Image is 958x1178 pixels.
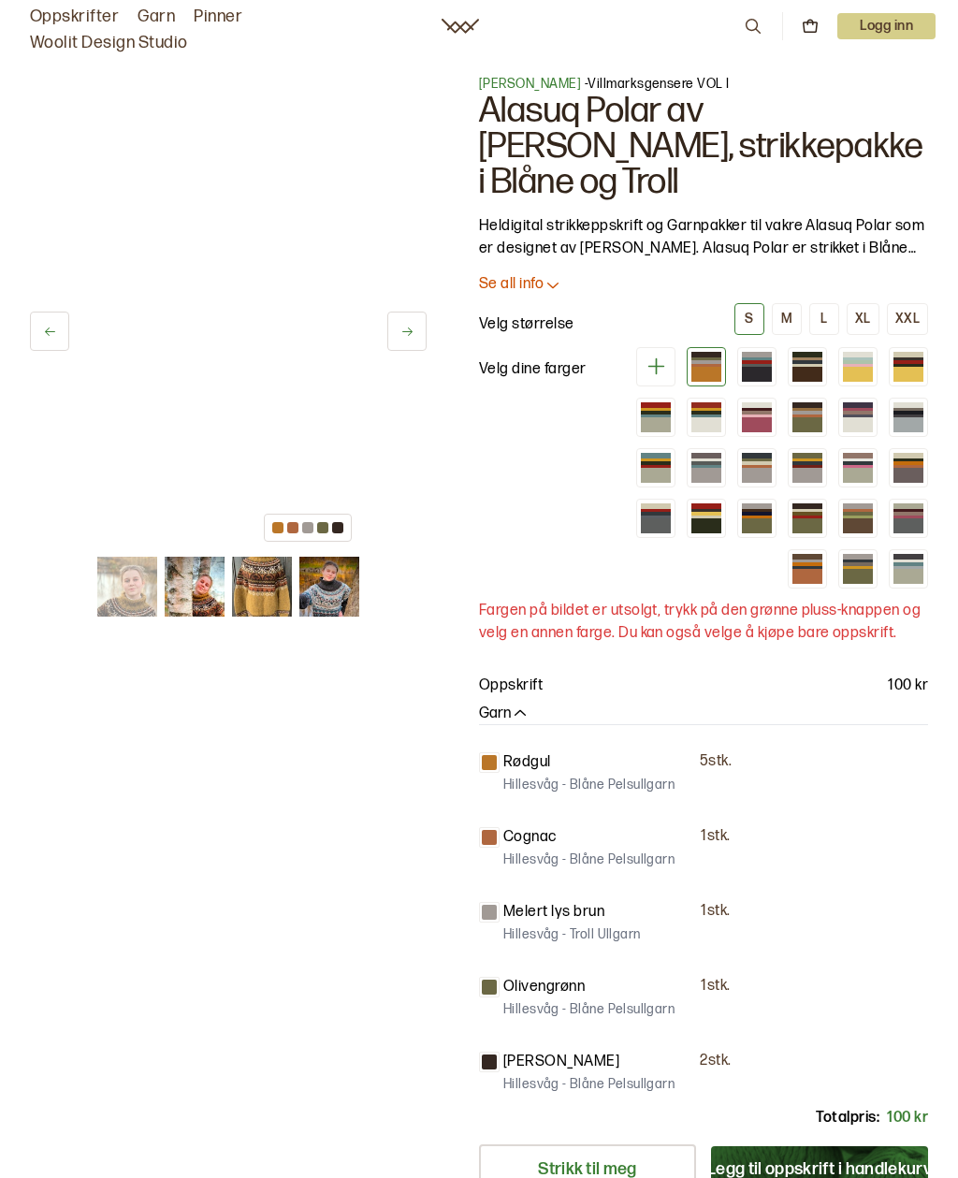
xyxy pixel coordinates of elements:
div: Melert brun med ubleket hvit bærestykke (utsolgt) [889,448,928,487]
div: Beige med lys brun melert bærestykke (utsolgt) [838,499,878,538]
div: Halvbleket hvit (utsolgt) [838,398,878,437]
p: 1 stk. [701,827,730,847]
p: Logg inn [837,13,936,39]
div: Melert lys brun og blå (utsolgt) [687,448,726,487]
button: Se all info [479,275,928,295]
div: XL [855,311,871,327]
a: Garn [138,4,175,30]
p: Rødgul [503,751,551,774]
div: Lys brun melert med oliven bærestykke (utsolgt) [788,448,827,487]
div: Olivengrønn med lyst brun bærestykke (utsolgt) [838,549,878,589]
div: Mørk grå med grå bærestykke (utsolgt) [889,499,928,538]
a: Pinner [194,4,242,30]
p: Hillesvåg - Troll Ullgarn [503,925,641,944]
p: Hillesvåg - Blåne Pelsullgarn [503,776,675,794]
button: S [734,303,764,335]
p: Velg dine farger [479,358,587,381]
div: Grå og blåtoner (utsolgt) [889,549,928,589]
p: [PERSON_NAME] [503,1051,619,1073]
p: Hillesvåg - Blåne Pelsullgarn [503,851,675,869]
div: Høstfarger (utsolgt) [687,347,726,386]
div: Grå med rosa bærestykke (utsolgt) [838,448,878,487]
p: Hillesvåg - Blåne Pelsullgarn [503,1000,675,1019]
a: [PERSON_NAME] [479,76,581,92]
p: 100 kr [887,1107,928,1129]
div: Oliven, mørk brun og cognac (utsolgt) [788,398,827,437]
div: S [745,311,753,327]
div: Støvet Rosa (utsolgt) [737,398,777,437]
p: Velg størrelse [479,313,574,336]
p: 100 kr [888,675,928,697]
div: Hvit med rødt bærestykke (utsolgt) [687,398,726,437]
button: XXL [887,303,928,335]
p: Cognac [503,826,557,849]
a: Oppskrifter [30,4,119,30]
p: Oppskrift [479,675,543,697]
div: Jaktgrønn med lys brun melert bærestykke (utsolgt) [687,499,726,538]
div: Mørk grå med ubleket hvit (utsolgt) [636,499,675,538]
div: Isblå (utsolgt) [889,398,928,437]
p: 5 stk. [700,752,732,772]
div: Grå med rustrødt bærestykke (utsolgt) [636,398,675,437]
button: M [772,303,802,335]
button: Garn [479,705,530,724]
a: Woolit Design Studio [30,30,188,56]
p: 1 stk. [701,977,730,996]
p: Se all info [479,275,544,295]
div: Melert lys brun med cognac bærestykke (utsolgt) [737,448,777,487]
button: XL [847,303,879,335]
button: User dropdown [837,13,936,39]
h1: Alasuq Polar av [PERSON_NAME], strikkepakke i Blåne og Troll [479,94,928,200]
div: Melert brun (utsolgt) [737,347,777,386]
div: Oliven og mørk brun (utsolgt) [788,499,827,538]
div: Grå med turkis bærestykke (utsolgt) [636,448,675,487]
div: L [820,311,827,327]
div: Cognac med brunt bærestykke (utsolgt) [788,549,827,589]
button: L [809,303,839,335]
div: Påskegul med hvitt bærestykke (utsolgt) [838,347,878,386]
p: - Villmarksgensere VOL I [479,75,928,94]
div: XXL [895,311,920,327]
div: M [781,311,792,327]
p: Fargen på bildet er utsolgt, trykk på den grønne pluss-knappen og velg en annen farge. Du kan ogs... [479,600,928,645]
p: 2 stk. [700,1052,731,1071]
p: 1 stk. [701,902,730,922]
div: Gul med jaktgrønn bærestykke (utsolgt) [889,347,928,386]
p: Hillesvåg - Blåne Pelsullgarn [503,1075,675,1094]
p: Melert lys brun [503,901,604,923]
div: Olivengrønn med lys brun melert bærestykke (utsolgt) [737,499,777,538]
a: Woolit [442,19,479,34]
p: Heldigital strikkeppskrift og Garnpakker til vakre Alasuq Polar som er designet av [PERSON_NAME].... [479,215,928,260]
p: Olivengrønn [503,976,585,998]
div: Brun (utsolgt) [788,347,827,386]
p: Totalpris: [816,1107,879,1129]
